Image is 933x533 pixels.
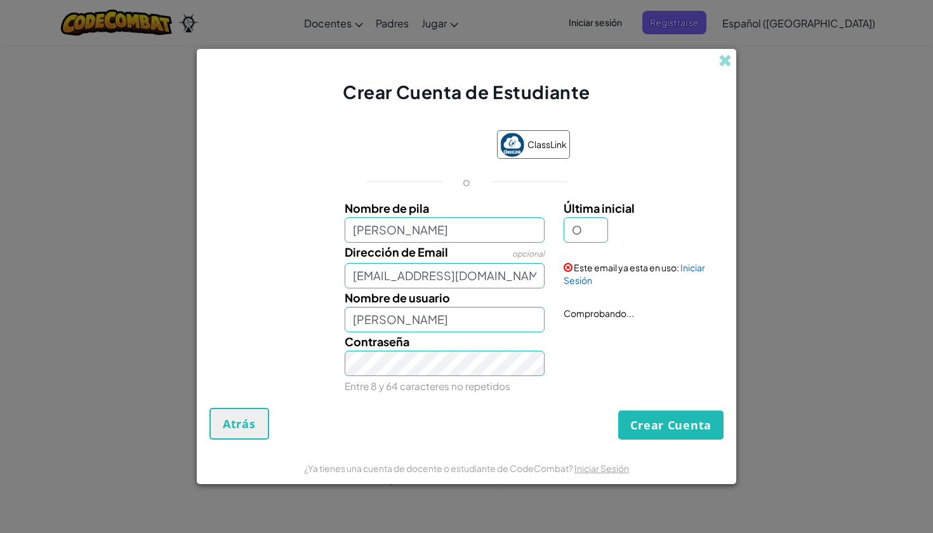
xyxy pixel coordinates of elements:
[223,416,256,431] span: Atrás
[564,262,705,286] a: Iniciar Sesión
[304,462,574,474] span: ¿Ya tienes una cuenta de docente o estudiante de CodeCombat?
[564,307,634,319] span: Comprobando...
[345,380,510,392] small: Entre 8 y 64 caracteres no repetidos
[463,174,470,189] p: o
[527,135,567,154] span: ClassLink
[345,201,429,215] span: Nombre de pila
[500,133,524,157] img: classlink-logo-small.png
[343,81,590,103] span: Crear Cuenta de Estudiante
[512,249,545,259] span: opcional
[618,410,724,440] button: Crear Cuenta
[564,201,635,215] span: Última inicial
[209,408,269,440] button: Atrás
[345,334,409,349] span: Contraseña
[345,290,450,305] span: Nombre de usuario
[357,132,491,160] iframe: Botón de Acceder con Google
[345,245,448,259] span: Dirección de Email
[363,132,484,160] div: Acceder con Google. Se abre en una pestaña nueva
[574,462,629,474] a: Iniciar Sesión
[574,262,679,273] span: Este email ya esta en uso:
